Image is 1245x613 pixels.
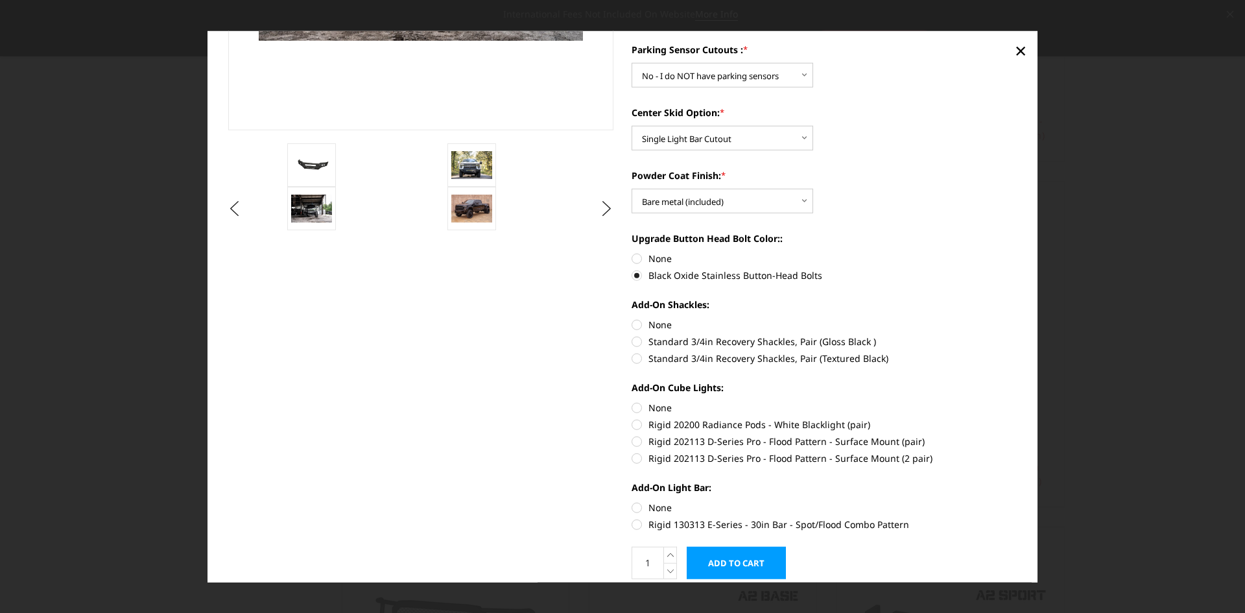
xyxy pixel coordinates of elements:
img: A2L Series - Base Front Bumper (Non Winch) [291,156,332,174]
label: Parking Sensor Cutouts : [632,43,1017,56]
label: Add-On Cube Lights: [632,381,1017,394]
label: Upgrade Button Head Bolt Color:: [632,232,1017,245]
input: Add to Cart [687,547,786,579]
label: None [632,501,1017,514]
label: Rigid 20200 Radiance Pods - White Blacklight (pair) [632,418,1017,431]
img: A2L Series - Base Front Bumper (Non Winch) [291,195,332,222]
label: Standard 3/4in Recovery Shackles, Pair (Textured Black) [632,352,1017,365]
button: Next [597,198,617,218]
iframe: Chat Widget [1180,551,1245,613]
span: × [1015,36,1026,64]
label: Rigid 202113 D-Series Pro - Flood Pattern - Surface Mount (pair) [632,435,1017,448]
label: Rigid 202113 D-Series Pro - Flood Pattern - Surface Mount (2 pair) [632,451,1017,465]
label: None [632,252,1017,265]
label: None [632,401,1017,415]
label: Rigid 130313 E-Series - 30in Bar - Spot/Flood Combo Pattern [632,518,1017,531]
label: Center Skid Option: [632,106,1017,119]
img: A2L Series - Base Front Bumper (Non Winch) [451,195,492,222]
label: Black Oxide Stainless Button-Head Bolts [632,269,1017,282]
button: Previous [225,198,244,218]
label: Powder Coat Finish: [632,169,1017,182]
label: None [632,318,1017,331]
label: Add-On Shackles: [632,298,1017,311]
label: Standard 3/4in Recovery Shackles, Pair (Gloss Black ) [632,335,1017,348]
img: 2020 Chevrolet HD - Available in single light bar configuration only [451,151,492,178]
a: Close [1010,40,1031,61]
label: Add-On Light Bar: [632,481,1017,494]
